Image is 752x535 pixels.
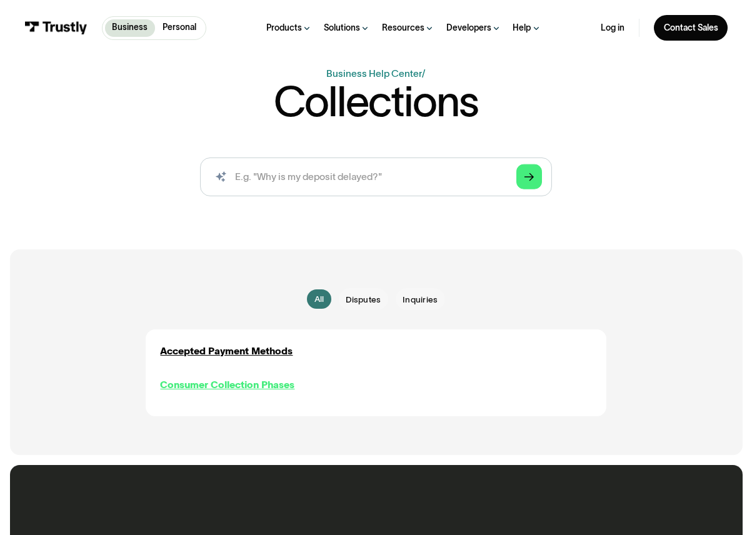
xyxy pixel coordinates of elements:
a: All [307,289,331,309]
div: Solutions [324,22,360,34]
a: Log in [601,22,624,34]
input: search [200,157,551,196]
a: Consumer Collection Phases [160,377,294,392]
div: / [422,68,425,79]
div: Developers [446,22,491,34]
img: Trustly Logo [24,21,88,34]
form: Search [200,157,551,196]
form: Email Form [146,288,606,310]
div: Products [266,22,302,34]
a: Business [105,19,155,37]
span: Inquiries [403,294,438,306]
a: Business Help Center [326,68,422,79]
a: Personal [155,19,203,37]
div: Resources [382,22,424,34]
a: Contact Sales [654,15,728,41]
span: Disputes [346,294,381,306]
p: Personal [163,21,196,34]
div: Help [513,22,531,34]
div: All [314,293,324,305]
h1: Collections [274,81,478,123]
div: Contact Sales [664,22,718,34]
a: Accepted Payment Methods [160,344,293,358]
p: Business [112,21,148,34]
